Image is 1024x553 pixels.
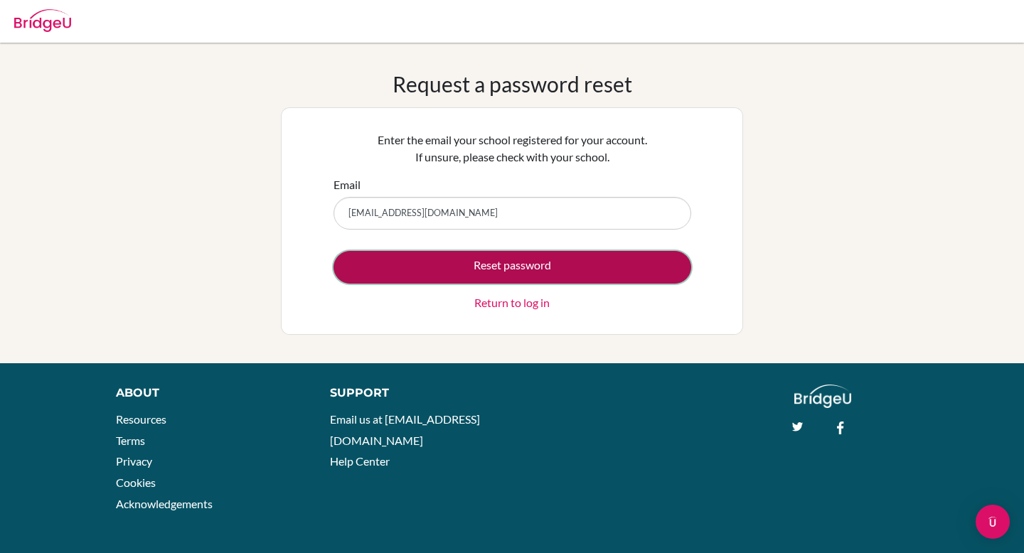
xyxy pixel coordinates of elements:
a: Acknowledgements [116,497,213,510]
label: Email [334,176,361,193]
a: Return to log in [474,294,550,311]
a: Help Center [330,454,390,468]
button: Reset password [334,251,691,284]
a: Cookies [116,476,156,489]
p: Enter the email your school registered for your account. If unsure, please check with your school. [334,131,691,166]
div: Support [330,385,498,402]
a: Email us at [EMAIL_ADDRESS][DOMAIN_NAME] [330,412,480,447]
a: Resources [116,412,166,426]
img: Bridge-U [14,9,71,32]
div: About [116,385,298,402]
div: Open Intercom Messenger [976,505,1010,539]
img: logo_white@2x-f4f0deed5e89b7ecb1c2cc34c3e3d731f90f0f143d5ea2071677605dd97b5244.png [794,385,852,408]
h1: Request a password reset [393,71,632,97]
a: Terms [116,434,145,447]
a: Privacy [116,454,152,468]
